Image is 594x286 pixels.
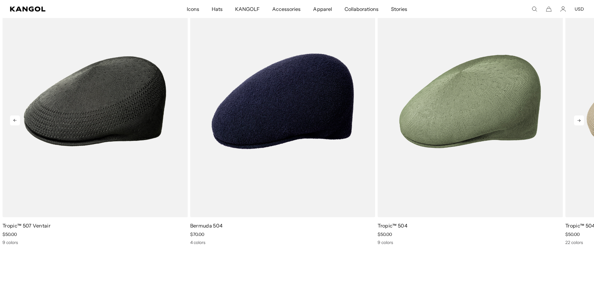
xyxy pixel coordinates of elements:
div: 9 colors [378,240,563,245]
button: Cart [546,6,552,12]
a: Kangol [10,7,123,12]
a: Tropic™ 504 [378,223,408,229]
a: Tropic™ 507 Ventair [2,223,51,229]
span: $50.00 [2,232,17,237]
a: Account [560,6,566,12]
button: USD [575,6,584,12]
span: $70.00 [190,232,204,237]
a: Bermuda 504 [190,223,223,229]
summary: Search here [532,6,537,12]
div: 4 colors [190,240,375,245]
span: $50.00 [565,232,580,237]
span: $50.00 [378,232,392,237]
div: 9 colors [2,240,188,245]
